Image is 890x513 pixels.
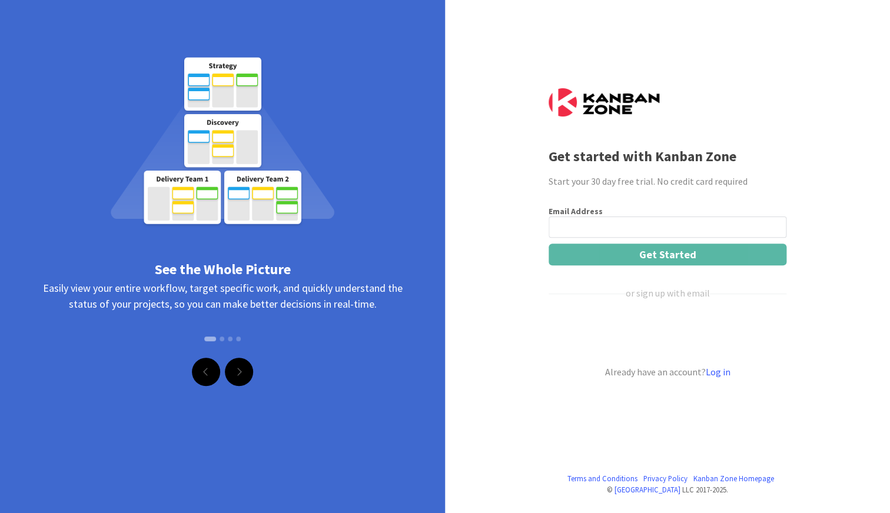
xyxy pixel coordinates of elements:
label: Email Address [549,206,603,216]
div: Sign in with Google. Opens in new tab [549,319,784,345]
iframe: Sign in with Google Button [543,319,790,345]
button: Slide 4 [236,331,241,347]
div: © LLC 2017- 2025 . [549,484,786,495]
div: Start your 30 day free trial. No credit card required [549,174,786,188]
div: Already have an account? [549,365,786,379]
button: Slide 2 [220,331,224,347]
a: Terms and Conditions [567,473,637,484]
b: Get started with Kanban Zone [549,147,736,165]
button: Slide 3 [228,331,233,347]
div: See the Whole Picture [41,259,404,280]
button: Get Started [549,244,786,265]
a: Kanban Zone Homepage [693,473,774,484]
div: Easily view your entire workflow, target specific work, and quickly understand the status of your... [41,280,404,357]
a: Log in [706,366,730,378]
button: Slide 1 [204,337,216,341]
a: Privacy Policy [643,473,688,484]
img: Kanban Zone [549,88,659,116]
div: or sign up with email [626,286,710,300]
a: [GEOGRAPHIC_DATA] [615,485,680,494]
